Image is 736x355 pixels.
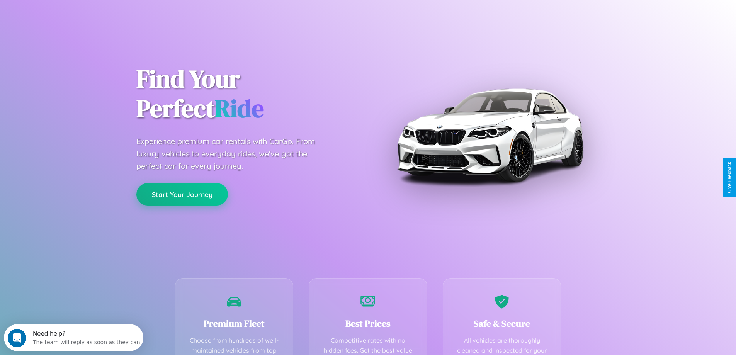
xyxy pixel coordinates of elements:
h3: Premium Fleet [187,317,282,330]
button: Start Your Journey [136,183,228,206]
div: Need help? [29,7,136,13]
h1: Find Your Perfect [136,64,357,124]
div: Give Feedback [727,162,732,193]
iframe: Intercom live chat [8,329,26,347]
p: Experience premium car rentals with CarGo. From luxury vehicles to everyday rides, we've got the ... [136,135,330,172]
img: Premium BMW car rental vehicle [393,39,586,232]
div: The team will reply as soon as they can [29,13,136,21]
span: Ride [215,92,264,125]
h3: Safe & Secure [455,317,549,330]
iframe: Intercom live chat discovery launcher [4,324,143,351]
div: Open Intercom Messenger [3,3,144,24]
h3: Best Prices [321,317,415,330]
